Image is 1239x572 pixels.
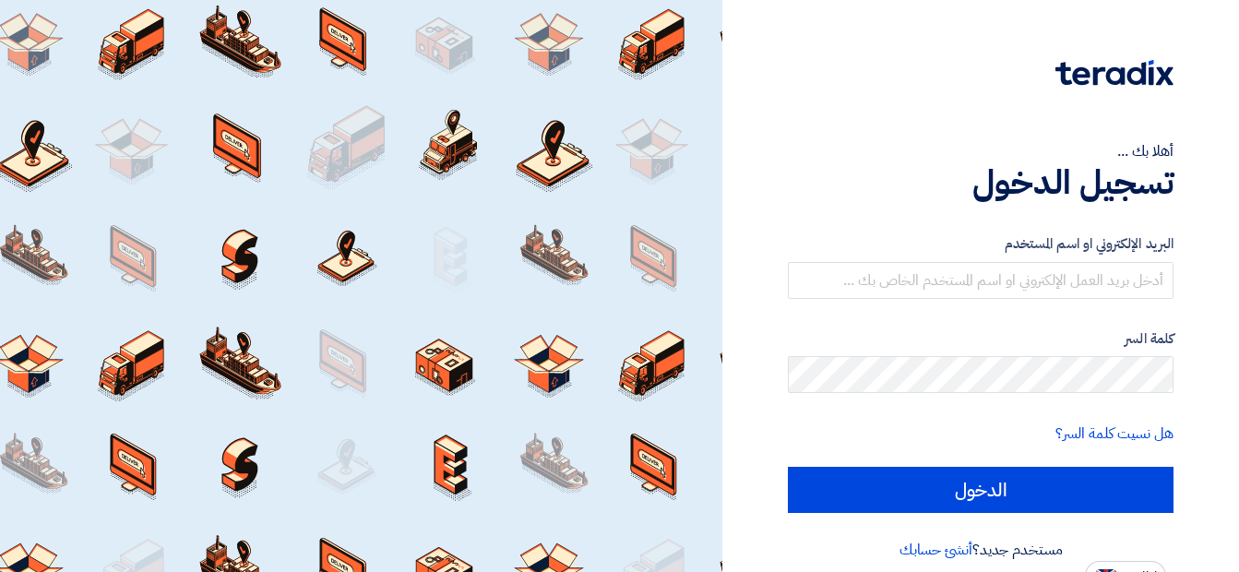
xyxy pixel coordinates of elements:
div: أهلا بك ... [788,140,1173,162]
a: هل نسيت كلمة السر؟ [1055,423,1173,445]
a: أنشئ حسابك [899,539,972,561]
h1: تسجيل الدخول [788,162,1173,203]
div: مستخدم جديد؟ [788,539,1173,561]
img: Teradix logo [1055,60,1173,86]
input: الدخول [788,467,1173,513]
input: أدخل بريد العمل الإلكتروني او اسم المستخدم الخاص بك ... [788,262,1173,299]
label: البريد الإلكتروني او اسم المستخدم [788,233,1173,255]
label: كلمة السر [788,328,1173,350]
